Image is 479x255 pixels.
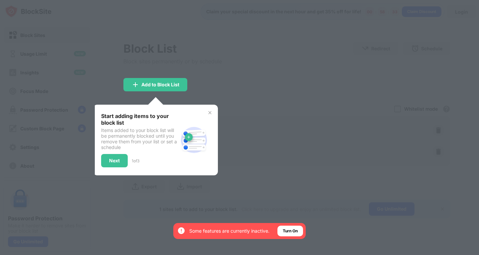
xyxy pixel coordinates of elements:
[101,127,178,150] div: Items added to your block list will be permanently blocked until you remove them from your list o...
[101,113,178,126] div: Start adding items to your block list
[207,110,213,115] img: x-button.svg
[109,158,120,163] div: Next
[177,227,185,235] img: error-circle-white.svg
[189,228,269,234] div: Some features are currently inactive.
[132,158,139,163] div: 1 of 3
[178,124,210,156] img: block-site.svg
[141,82,179,87] div: Add to Block List
[283,228,298,234] div: Turn On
